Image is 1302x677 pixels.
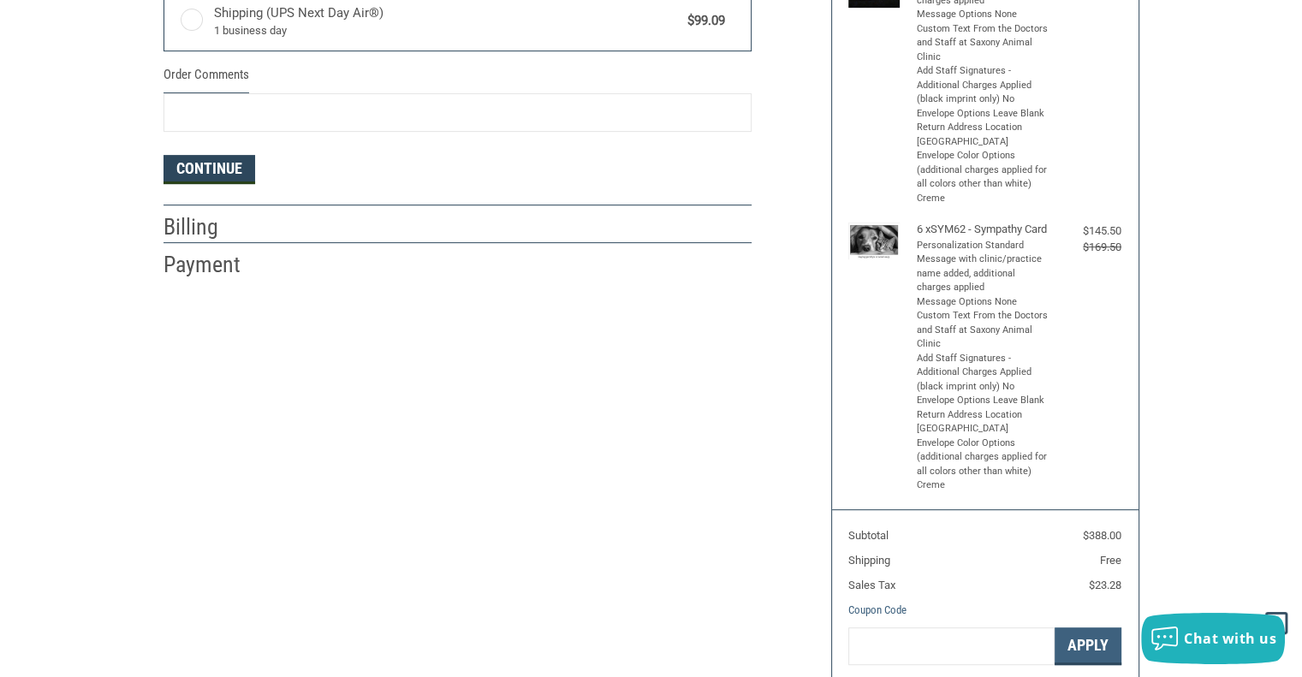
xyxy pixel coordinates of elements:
div: $145.50 [1053,223,1121,240]
li: Envelope Color Options (additional charges applied for all colors other than white) Creme [917,436,1049,493]
li: Custom Text From the Doctors and Staff at Saxony Animal Clinic [917,22,1049,65]
li: Return Address Location [GEOGRAPHIC_DATA] [917,408,1049,436]
span: Free [1100,554,1121,567]
button: Continue [163,155,255,184]
span: $23.28 [1089,579,1121,591]
li: Message Options None [917,8,1049,22]
a: Coupon Code [848,603,907,616]
span: Subtotal [848,529,889,542]
span: Sales Tax [848,579,895,591]
div: $169.50 [1053,239,1121,256]
li: Envelope Color Options (additional charges applied for all colors other than white) Creme [917,149,1049,205]
li: Return Address Location [GEOGRAPHIC_DATA] [917,121,1049,149]
span: Chat with us [1184,629,1276,648]
li: Add Staff Signatures - Additional Charges Applied (black imprint only) No [917,352,1049,395]
span: Shipping (UPS Next Day Air®) [214,3,680,39]
li: Envelope Options Leave Blank [917,394,1049,408]
li: Envelope Options Leave Blank [917,107,1049,122]
input: Gift Certificate or Coupon Code [848,627,1055,666]
button: Apply [1055,627,1121,666]
span: 1 business day [214,22,680,39]
span: $99.09 [680,11,726,31]
li: Message Options None [917,295,1049,310]
span: Shipping [848,554,890,567]
span: $388.00 [1083,529,1121,542]
h2: Billing [163,213,264,241]
li: Add Staff Signatures - Additional Charges Applied (black imprint only) No [917,64,1049,107]
li: Custom Text From the Doctors and Staff at Saxony Animal Clinic [917,309,1049,352]
h2: Payment [163,251,264,279]
li: Personalization Standard Message with clinic/practice name added, additional charges applied [917,239,1049,295]
legend: Order Comments [163,65,249,93]
button: Chat with us [1141,613,1285,664]
h4: 6 x SYM62 - Sympathy Card [917,223,1049,236]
